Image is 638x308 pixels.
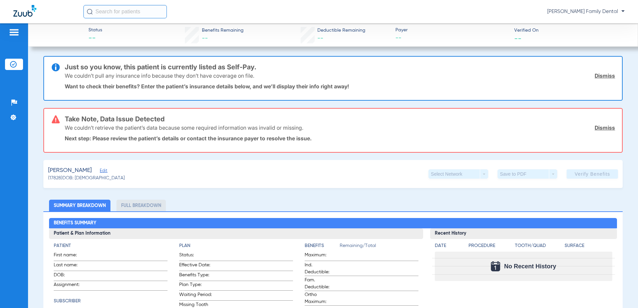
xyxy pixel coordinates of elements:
span: Fam. Deductible: [305,277,337,291]
span: Benefits Type: [179,272,212,281]
span: Effective Date: [179,262,212,271]
h4: Benefits [305,242,340,249]
span: -- [88,34,102,43]
app-breakdown-title: Tooth/Quad [515,242,562,252]
span: -- [202,35,208,41]
img: Calendar [491,261,500,271]
span: First name: [54,252,86,261]
app-breakdown-title: Date [435,242,463,252]
li: Summary Breakdown [49,200,110,211]
span: Status: [179,252,212,261]
span: Deductible Remaining [317,27,365,34]
span: Waiting Period: [179,291,212,300]
img: Search Icon [87,9,93,15]
a: Dismiss [595,72,615,79]
span: Ind. Deductible: [305,262,337,276]
span: -- [395,34,509,42]
h4: Patient [54,242,168,249]
h4: Surface [565,242,612,249]
span: Last name: [54,262,86,271]
span: Remaining/Total [340,242,418,252]
h2: Benefits Summary [49,218,617,229]
span: Ortho Maximum: [305,291,337,305]
app-breakdown-title: Procedure [468,242,513,252]
a: Dismiss [595,124,615,131]
span: Verified On [514,27,627,34]
p: Want to check their benefits? Enter the patient’s insurance details below, and we’ll display thei... [65,83,615,90]
img: info-icon [52,63,60,71]
h3: Recent History [430,228,617,239]
img: error-icon [52,115,60,123]
h4: Date [435,242,463,249]
h4: Tooth/Quad [515,242,562,249]
h4: Plan [179,242,293,249]
input: Search for patients [83,5,167,18]
h3: Take Note, Data Issue Detected [65,116,615,122]
span: Payer [395,27,509,34]
img: hamburger-icon [9,28,19,36]
span: Benefits Remaining [202,27,244,34]
span: -- [317,35,323,41]
span: [PERSON_NAME] Family Dental [547,8,625,15]
h4: Procedure [468,242,513,249]
span: DOB: [54,272,86,281]
img: Zuub Logo [13,5,36,17]
span: Edit [100,168,106,175]
span: -- [514,35,522,42]
span: Status [88,27,102,34]
app-breakdown-title: Surface [565,242,612,252]
h3: Patient & Plan Information [49,228,423,239]
li: Full Breakdown [116,200,166,211]
span: Assignment: [54,281,86,290]
span: Maximum: [305,252,337,261]
h4: Subscriber [54,298,168,305]
p: Next step: Please review the patient’s details or contact the insurance payer to resolve the issue. [65,135,615,142]
span: (17828) DOB: [DEMOGRAPHIC_DATA] [48,175,125,182]
p: We couldn’t pull any insurance info because they don’t have coverage on file. [65,72,254,79]
span: Plan Type: [179,281,212,290]
span: [PERSON_NAME] [48,166,92,175]
p: We couldn’t retrieve the patient’s data because some required information was invalid or missing. [65,124,303,131]
span: No Recent History [504,263,556,270]
h3: Just so you know, this patient is currently listed as Self-Pay. [65,64,615,70]
app-breakdown-title: Benefits [305,242,340,252]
